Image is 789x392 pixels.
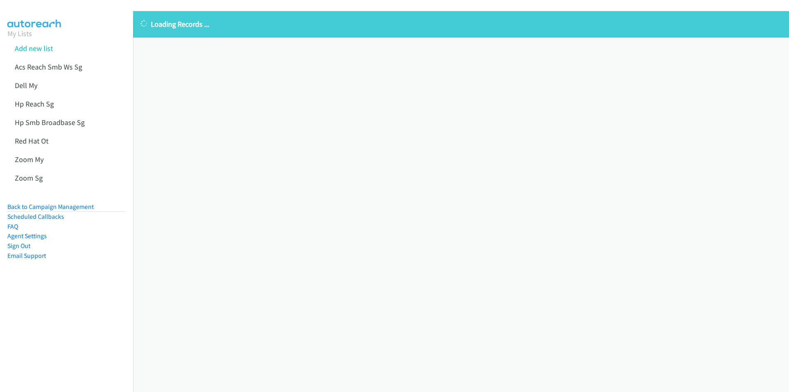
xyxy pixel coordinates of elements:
[15,173,43,183] a: Zoom Sg
[141,19,782,30] p: Loading Records ...
[15,118,85,127] a: Hp Smb Broadbase Sg
[7,252,46,260] a: Email Support
[7,223,18,230] a: FAQ
[7,29,32,38] a: My Lists
[7,242,30,250] a: Sign Out
[15,136,48,146] a: Red Hat Ot
[7,232,47,240] a: Agent Settings
[7,213,64,220] a: Scheduled Callbacks
[15,81,37,90] a: Dell My
[15,99,54,109] a: Hp Reach Sg
[7,203,94,211] a: Back to Campaign Management
[15,155,44,164] a: Zoom My
[15,62,82,72] a: Acs Reach Smb Ws Sg
[15,44,53,53] a: Add new list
